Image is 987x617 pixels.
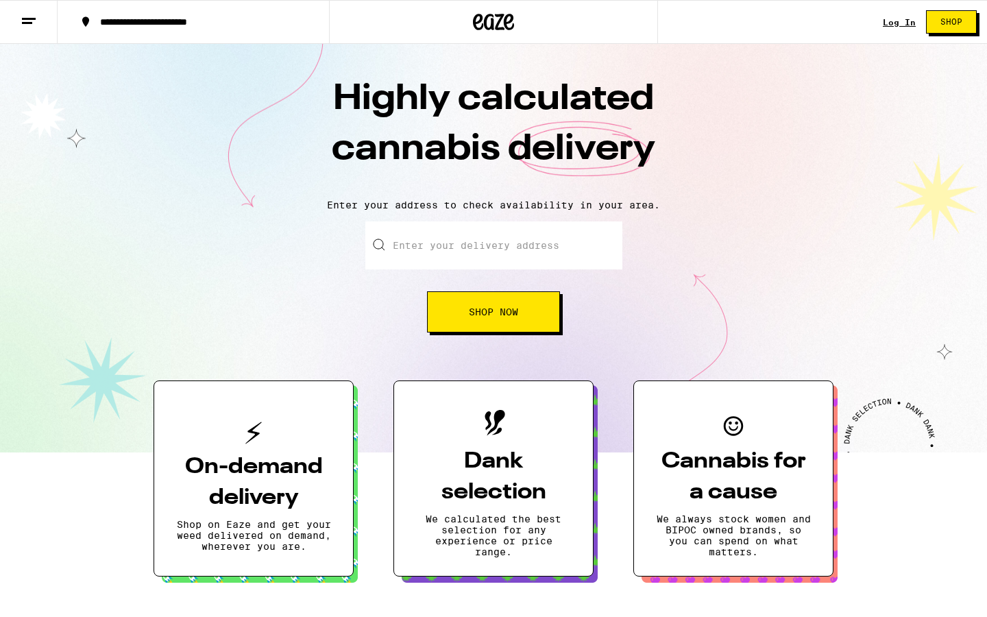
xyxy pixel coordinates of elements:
[916,10,987,34] a: Shop
[656,513,811,557] p: We always stock women and BIPOC owned brands, so you can spend on what matters.
[254,75,733,189] h1: Highly calculated cannabis delivery
[427,291,560,332] button: Shop Now
[14,199,973,210] p: Enter your address to check availability in your area.
[393,380,594,577] button: Dank selectionWe calculated the best selection for any experience or price range.
[926,10,977,34] button: Shop
[633,380,833,577] button: Cannabis for a causeWe always stock women and BIPOC owned brands, so you can spend on what matters.
[883,18,916,27] a: Log In
[416,446,571,508] h3: Dank selection
[176,519,331,552] p: Shop on Eaze and get your weed delivered on demand, wherever you are.
[416,513,571,557] p: We calculated the best selection for any experience or price range.
[940,18,962,26] span: Shop
[154,380,354,577] button: On-demand deliveryShop on Eaze and get your weed delivered on demand, wherever you are.
[469,307,518,317] span: Shop Now
[656,446,811,508] h3: Cannabis for a cause
[365,221,622,269] input: Enter your delivery address
[176,452,331,513] h3: On-demand delivery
